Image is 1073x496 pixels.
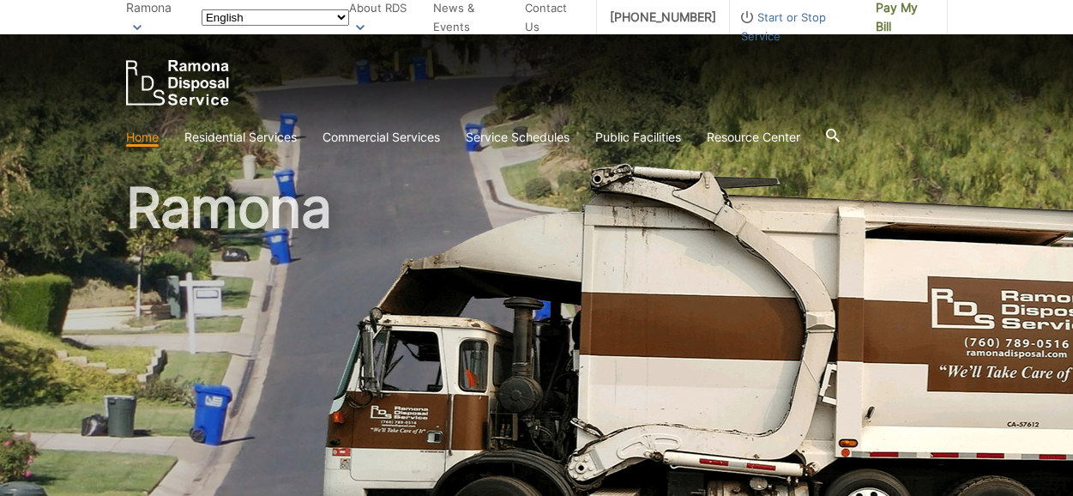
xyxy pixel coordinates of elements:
a: Home [126,128,159,147]
a: Commercial Services [323,128,440,147]
a: Service Schedules [466,128,570,147]
a: Residential Services [184,128,297,147]
a: Resource Center [707,128,800,147]
a: EDCD logo. Return to the homepage. [126,60,229,106]
a: Public Facilities [595,128,681,147]
select: Select a language [202,9,349,26]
